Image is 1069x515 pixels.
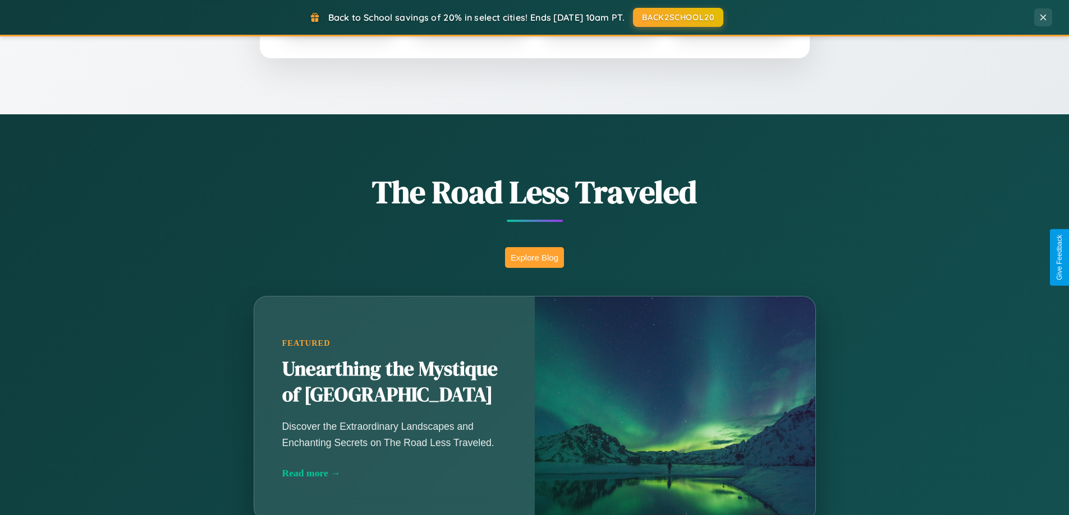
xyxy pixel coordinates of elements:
[633,8,723,27] button: BACK2SCHOOL20
[328,12,625,23] span: Back to School savings of 20% in select cities! Ends [DATE] 10am PT.
[198,170,871,214] h1: The Road Less Traveled
[282,338,507,348] div: Featured
[1056,235,1063,280] div: Give Feedback
[282,419,507,450] p: Discover the Extraordinary Landscapes and Enchanting Secrets on The Road Less Traveled.
[505,247,564,268] button: Explore Blog
[282,356,507,408] h2: Unearthing the Mystique of [GEOGRAPHIC_DATA]
[282,467,507,479] div: Read more →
